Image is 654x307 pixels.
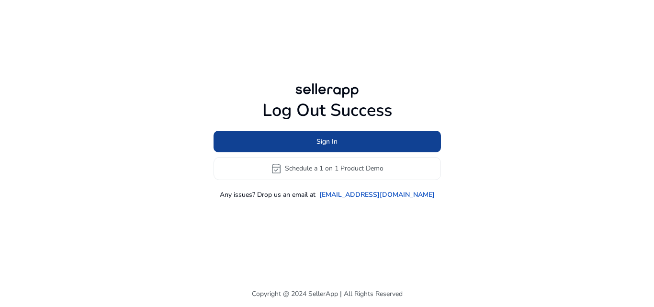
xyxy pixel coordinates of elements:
button: event_availableSchedule a 1 on 1 Product Demo [214,157,441,180]
span: Sign In [316,136,338,147]
button: Sign In [214,131,441,152]
span: event_available [271,163,282,174]
h1: Log Out Success [214,100,441,121]
p: Any issues? Drop us an email at [220,190,316,200]
a: [EMAIL_ADDRESS][DOMAIN_NAME] [319,190,435,200]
